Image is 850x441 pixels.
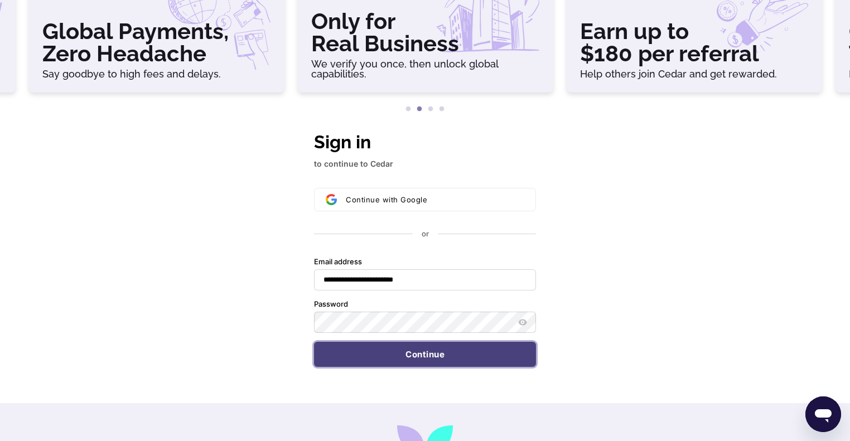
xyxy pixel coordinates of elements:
[314,342,536,367] button: Continue
[314,299,348,309] label: Password
[314,188,536,211] button: Sign in with GoogleContinue with Google
[314,129,536,156] h1: Sign in
[403,104,414,115] button: 1
[42,69,271,79] h6: Say goodbye to high fees and delays.
[346,195,427,204] span: Continue with Google
[580,69,809,79] h6: Help others join Cedar and get rewarded.
[311,10,540,55] h3: Only for Real Business
[425,104,436,115] button: 3
[422,229,429,239] p: or
[42,20,271,65] h3: Global Payments, Zero Headache
[326,194,337,205] img: Sign in with Google
[314,257,362,267] label: Email address
[805,396,841,432] iframe: Button to launch messaging window
[580,20,809,65] h3: Earn up to $180 per referral
[436,104,447,115] button: 4
[311,59,540,79] h6: We verify you once, then unlock global capabilities.
[414,104,425,115] button: 2
[516,316,529,329] button: Show password
[314,158,536,170] p: to continue to Cedar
